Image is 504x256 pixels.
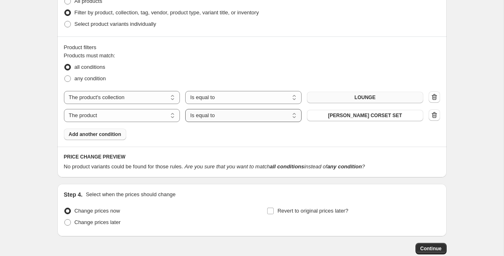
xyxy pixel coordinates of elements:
h2: Step 4. [64,190,83,199]
div: Product filters [64,43,440,52]
button: LOUNGE [307,92,423,103]
b: all conditions [270,163,304,170]
b: any condition [327,163,362,170]
span: [PERSON_NAME] CORSET SET [328,112,402,119]
button: Continue [415,243,447,254]
p: Select when the prices should change [86,190,175,199]
span: No product variants could be found for those rules. [64,163,183,170]
h6: PRICE CHANGE PREVIEW [64,154,440,160]
span: Continue [420,245,442,252]
button: ADELE LACE CORSET SET [307,110,423,121]
span: Filter by product, collection, tag, vendor, product type, variant title, or inventory [75,9,259,16]
span: Change prices now [75,208,120,214]
span: Products must match: [64,52,116,59]
span: Select product variants individually [75,21,156,27]
span: LOUNGE [354,94,375,101]
span: any condition [75,75,106,82]
button: Add another condition [64,129,126,140]
span: all conditions [75,64,105,70]
span: Change prices later [75,219,121,225]
span: Revert to original prices later? [277,208,348,214]
i: Are you sure that you want to match instead of ? [184,163,365,170]
span: Add another condition [69,131,121,138]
